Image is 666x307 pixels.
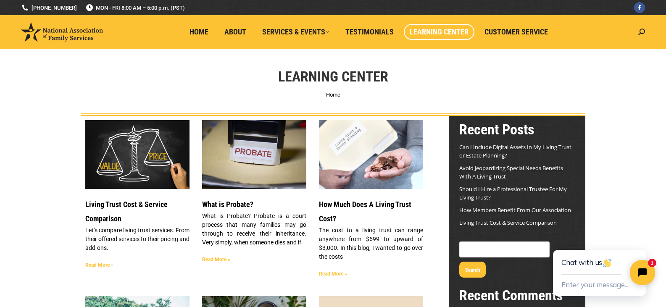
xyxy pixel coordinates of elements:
[262,27,329,37] span: Services & Events
[202,257,230,262] a: Read more about What is Probate?
[21,22,103,42] img: National Association of Family Services
[459,262,486,278] button: Search
[84,120,190,189] img: Living Trust Service and Price Comparison Blog Image
[190,27,208,37] span: Home
[410,27,469,37] span: Learning Center
[459,206,571,214] a: How Members Benefit From Our Association
[459,219,557,226] a: Living Trust Cost & Service Comparison
[85,200,168,223] a: Living Trust Cost & Service Comparison
[459,120,575,139] h2: Recent Posts
[340,24,400,40] a: Testimonials
[459,143,571,159] a: Can I Include Digital Assets In My Living Trust or Estate Planning?
[201,120,307,190] img: What is Probate?
[345,27,394,37] span: Testimonials
[319,120,423,189] a: Living Trust Cost
[85,226,190,252] p: Let’s compare living trust services. From their offered services to their pricing and add-ons.
[319,271,347,277] a: Read more about How Much Does A Living Trust Cost?
[459,185,567,201] a: Should I Hire a Professional Trustee For My Living Trust?
[459,164,563,180] a: Avoid Jeopardizing Special Needs Benefits With A Living Trust
[319,115,424,194] img: Living Trust Cost
[202,200,253,209] a: What is Probate?
[85,4,185,12] span: MON - FRI 8:00 AM – 5:00 p.m. (PST)
[202,212,306,247] p: What is Probate? Probate is a court process that many families may go through to receive their in...
[634,2,645,13] a: Facebook page opens in new window
[218,24,252,40] a: About
[459,286,575,304] h2: Recent Comments
[85,262,113,268] a: Read more about Living Trust Cost & Service Comparison
[224,27,246,37] span: About
[184,24,214,40] a: Home
[404,24,474,40] a: Learning Center
[85,120,190,189] a: Living Trust Service and Price Comparison Blog Image
[319,226,423,261] p: The cost to a living trust can range anywhere from $699 to upward of $3,000. In this blog, I want...
[21,4,77,12] a: [PHONE_NUMBER]
[484,27,548,37] span: Customer Service
[202,120,306,189] a: What is Probate?
[326,92,340,98] a: Home
[479,24,554,40] a: Customer Service
[278,67,388,86] h1: Learning Center
[319,200,411,223] a: How Much Does A Living Trust Cost?
[534,223,666,307] iframe: Tidio Chat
